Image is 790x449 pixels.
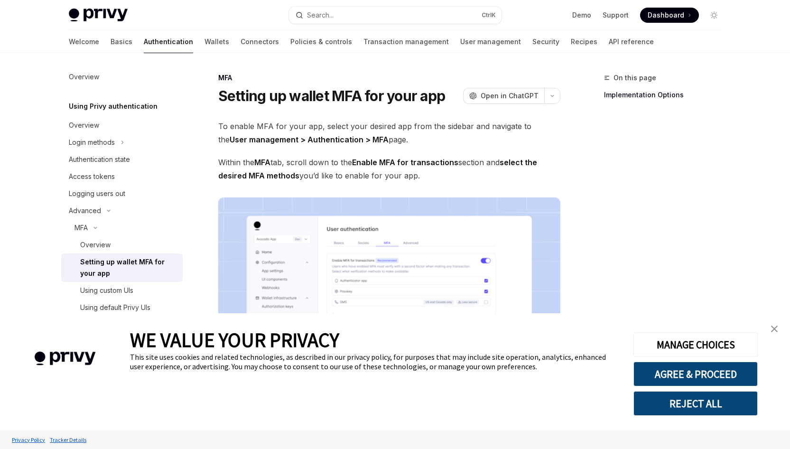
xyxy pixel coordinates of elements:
strong: Enable MFA for transactions [352,158,458,167]
span: Open in ChatGPT [481,91,539,101]
a: Wallets [204,30,229,53]
a: Implementation Options [604,87,729,103]
a: Access tokens [61,168,183,185]
a: Setting up wallet MFA for your app [61,253,183,282]
a: Overview [61,236,183,253]
a: Authentication state [61,151,183,168]
div: Overview [69,120,99,131]
span: On this page [613,72,656,84]
button: Toggle dark mode [706,8,722,23]
a: Demo [572,10,591,20]
div: This site uses cookies and related technologies, as described in our privacy policy, for purposes... [130,352,619,371]
a: Support [603,10,629,20]
a: Logging users out [61,185,183,202]
div: Using custom UIs [80,285,133,296]
button: Open in ChatGPT [463,88,544,104]
a: Transaction management [363,30,449,53]
div: Search... [307,9,334,21]
h5: Using Privy authentication [69,101,158,112]
h1: Setting up wallet MFA for your app [218,87,446,104]
a: User management [460,30,521,53]
button: REJECT ALL [633,391,758,416]
div: MFA [74,222,88,234]
span: Within the tab, scroll down to the section and you’d like to enable for your app. [218,156,560,182]
img: light logo [69,9,128,22]
strong: User management > Authentication > MFA [230,135,389,144]
div: Advanced [69,205,101,216]
span: Ctrl K [482,11,496,19]
div: MFA [218,73,560,83]
button: MANAGE CHOICES [633,332,758,357]
button: Toggle MFA section [61,219,183,236]
a: Using default Privy UIs [61,299,183,316]
div: Login methods [69,137,115,148]
a: Overview [61,117,183,134]
a: API reference [609,30,654,53]
a: Using custom UIs [61,282,183,299]
a: Welcome [69,30,99,53]
a: Recipes [571,30,597,53]
strong: MFA [254,158,270,167]
a: Overview [61,68,183,85]
div: Setting up wallet MFA for your app [80,256,177,279]
button: Toggle Login methods section [61,134,183,151]
a: Tracker Details [47,431,89,448]
a: Policies & controls [290,30,352,53]
a: Security [532,30,559,53]
img: images/MFA2.png [218,197,560,442]
div: Access tokens [69,171,115,182]
button: Open search [289,7,502,24]
div: Authentication state [69,154,130,165]
div: Logging users out [69,188,125,199]
img: close banner [771,326,778,332]
a: Authentication [144,30,193,53]
div: Using default Privy UIs [80,302,150,313]
div: Overview [69,71,99,83]
span: WE VALUE YOUR PRIVACY [130,327,339,352]
span: To enable MFA for your app, select your desired app from the sidebar and navigate to the page. [218,120,560,146]
div: Overview [80,239,111,251]
span: Dashboard [648,10,684,20]
a: Connectors [241,30,279,53]
img: company logo [14,338,116,379]
a: Privacy Policy [9,431,47,448]
a: Basics [111,30,132,53]
a: close banner [765,319,784,338]
button: Toggle Advanced section [61,202,183,219]
a: Dashboard [640,8,699,23]
button: AGREE & PROCEED [633,362,758,386]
